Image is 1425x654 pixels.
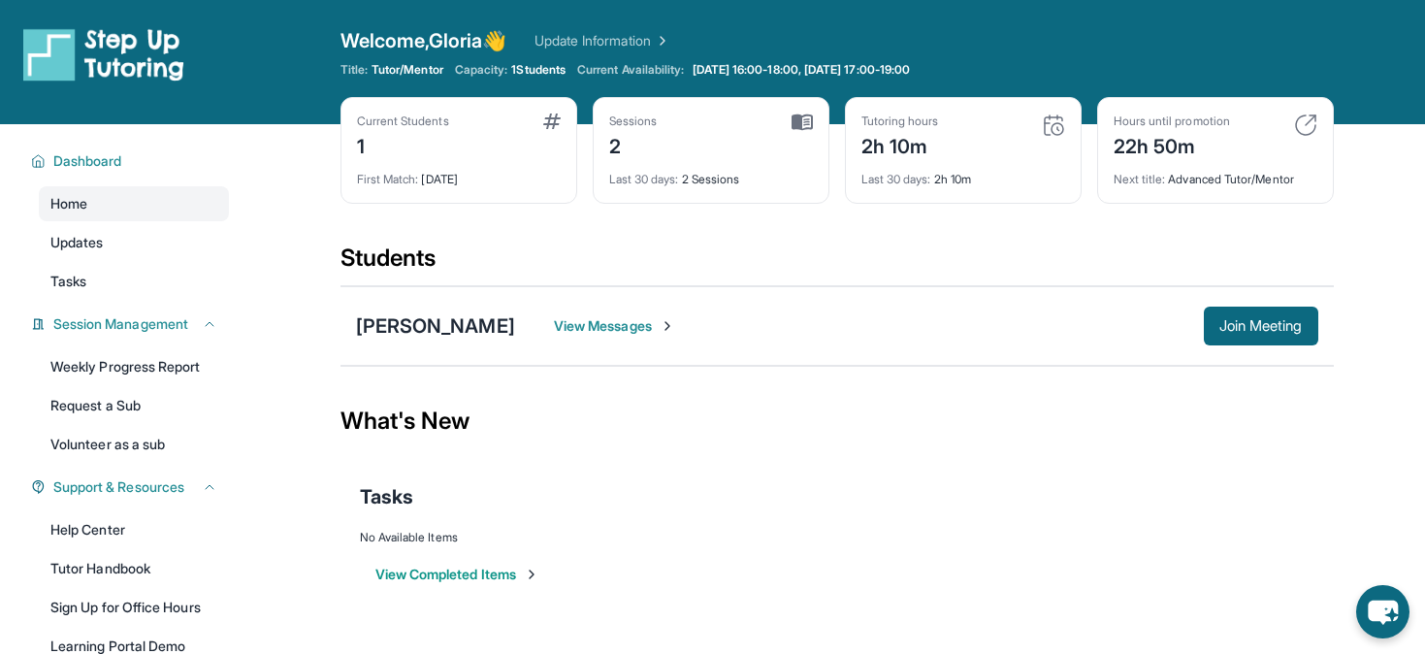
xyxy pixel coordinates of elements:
a: Update Information [534,31,670,50]
button: View Completed Items [375,565,539,584]
span: Support & Resources [53,477,184,497]
button: chat-button [1356,585,1409,638]
span: Title: [340,62,368,78]
img: Chevron-Right [660,318,675,334]
img: logo [23,27,184,82]
a: Request a Sub [39,388,229,423]
div: 2 Sessions [609,160,813,187]
button: Join Meeting [1204,307,1318,345]
img: card [1294,114,1317,137]
div: 2 [609,129,658,160]
a: Help Center [39,512,229,547]
span: Tutor/Mentor [372,62,443,78]
span: Last 30 days : [609,172,679,186]
div: Current Students [357,114,449,129]
a: [DATE] 16:00-18:00, [DATE] 17:00-19:00 [689,62,915,78]
a: Home [39,186,229,221]
span: Home [50,194,87,213]
span: Last 30 days : [861,172,931,186]
span: Welcome, Gloria 👋 [340,27,507,54]
div: Hours until promotion [1114,114,1230,129]
button: Dashboard [46,151,217,171]
div: Students [340,243,1334,285]
button: Session Management [46,314,217,334]
span: Updates [50,233,104,252]
span: Capacity: [455,62,508,78]
div: 1 [357,129,449,160]
div: 2h 10m [861,160,1065,187]
div: Tutoring hours [861,114,939,129]
span: First Match : [357,172,419,186]
span: View Messages [554,316,675,336]
img: card [792,114,813,131]
div: What's New [340,378,1334,464]
span: 1 Students [511,62,566,78]
img: card [543,114,561,129]
div: [PERSON_NAME] [356,312,515,340]
span: Session Management [53,314,188,334]
span: Tasks [50,272,86,291]
div: No Available Items [360,530,1314,545]
a: Tutor Handbook [39,551,229,586]
span: Next title : [1114,172,1166,186]
div: Advanced Tutor/Mentor [1114,160,1317,187]
button: Support & Resources [46,477,217,497]
img: card [1042,114,1065,137]
div: 22h 50m [1114,129,1230,160]
a: Sign Up for Office Hours [39,590,229,625]
a: Tasks [39,264,229,299]
a: Updates [39,225,229,260]
span: [DATE] 16:00-18:00, [DATE] 17:00-19:00 [693,62,911,78]
span: Current Availability: [577,62,684,78]
img: Chevron Right [651,31,670,50]
div: 2h 10m [861,129,939,160]
div: Sessions [609,114,658,129]
div: [DATE] [357,160,561,187]
a: Volunteer as a sub [39,427,229,462]
a: Weekly Progress Report [39,349,229,384]
span: Dashboard [53,151,122,171]
span: Join Meeting [1219,320,1303,332]
span: Tasks [360,483,413,510]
